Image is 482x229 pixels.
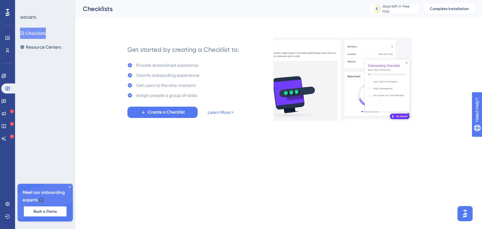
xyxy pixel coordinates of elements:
[20,41,61,53] button: Resource Centers
[430,6,469,11] span: Complete Installation
[34,209,57,214] span: Book a Demo
[24,206,67,216] button: Book a Demo
[15,2,39,9] span: Need Help?
[136,82,195,89] div: Get users to the aha-moment
[136,92,197,99] div: Assign people a group of tasks
[376,6,378,11] div: 8
[456,204,474,223] iframe: UserGuiding AI Assistant Launcher
[208,109,233,116] a: Learn More >
[148,109,185,116] span: Create a Checklist
[136,72,199,79] div: Gamify onbaording experience
[424,4,474,14] button: Complete Installation
[127,45,239,54] div: Get started by creating a Checklist to:
[23,189,68,204] span: Meet our onboarding experts 🎧
[136,61,198,69] div: Provide streamlined assistance
[20,15,36,20] div: WIDGETS
[273,37,412,121] img: e28e67207451d1beac2d0b01ddd05b56.gif
[127,107,198,118] button: Create a Checklist
[382,4,417,14] div: days left in free trial
[83,4,353,13] div: Checklists
[20,28,46,39] button: Checklists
